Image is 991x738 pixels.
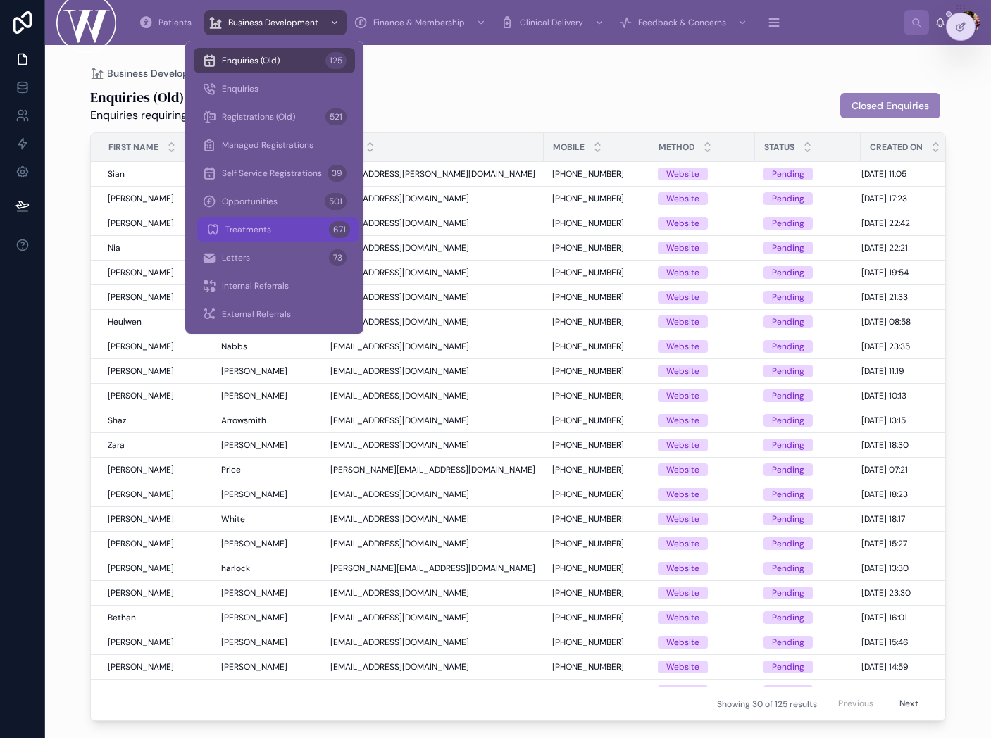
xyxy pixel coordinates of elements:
[108,267,174,278] span: [PERSON_NAME]
[330,218,469,229] span: [EMAIL_ADDRESS][DOMAIN_NAME]
[222,83,258,94] span: Enquiries
[658,389,747,402] a: Website
[108,341,174,352] span: [PERSON_NAME]
[108,168,204,180] a: Sian
[772,562,804,575] div: Pending
[861,513,976,525] a: [DATE] 18:17
[221,563,250,574] span: harlock
[221,439,287,451] span: [PERSON_NAME]
[108,464,204,475] a: [PERSON_NAME]
[763,513,852,525] a: Pending
[552,292,641,303] a: [PHONE_NUMBER]
[330,292,535,303] a: [EMAIL_ADDRESS][DOMAIN_NAME]
[666,537,699,550] div: Website
[328,165,347,182] div: 39
[221,489,287,500] span: [PERSON_NAME]
[330,365,469,377] span: [EMAIL_ADDRESS][DOMAIN_NAME]
[221,464,241,475] span: Price
[107,66,213,80] span: Business Development
[330,365,535,377] a: [EMAIL_ADDRESS][DOMAIN_NAME]
[658,611,747,624] a: Website
[772,315,804,328] div: Pending
[552,218,641,229] a: [PHONE_NUMBER]
[861,439,976,451] a: [DATE] 18:30
[552,415,641,426] a: [PHONE_NUMBER]
[552,390,641,401] a: [PHONE_NUMBER]
[222,280,289,292] span: Internal Referrals
[638,17,726,28] span: Feedback & Concerns
[552,489,624,500] span: [PHONE_NUMBER]
[552,267,624,278] span: [PHONE_NUMBER]
[861,242,976,254] a: [DATE] 22:21
[552,612,641,623] a: [PHONE_NUMBER]
[861,341,976,352] a: [DATE] 23:35
[496,10,611,35] a: Clinical Delivery
[552,587,624,599] span: [PHONE_NUMBER]
[861,168,976,180] a: [DATE] 11:05
[861,390,906,401] span: [DATE] 10:13
[330,489,469,500] span: [EMAIL_ADDRESS][DOMAIN_NAME]
[763,611,852,624] a: Pending
[772,414,804,427] div: Pending
[330,513,469,525] span: [EMAIL_ADDRESS][DOMAIN_NAME]
[108,341,204,352] a: [PERSON_NAME]
[325,52,347,69] div: 125
[552,587,641,599] a: [PHONE_NUMBER]
[221,587,313,599] a: [PERSON_NAME]
[772,439,804,451] div: Pending
[108,513,174,525] span: [PERSON_NAME]
[552,464,624,475] span: [PHONE_NUMBER]
[552,390,624,401] span: [PHONE_NUMBER]
[90,66,213,80] a: Business Development
[763,562,852,575] a: Pending
[658,315,747,328] a: Website
[108,538,174,549] span: [PERSON_NAME]
[861,489,908,500] span: [DATE] 18:23
[108,415,127,426] span: Shaz
[108,267,204,278] a: [PERSON_NAME]
[349,10,493,35] a: Finance & Membership
[658,414,747,427] a: Website
[666,488,699,501] div: Website
[330,587,469,599] span: [EMAIL_ADDRESS][DOMAIN_NAME]
[658,537,747,550] a: Website
[763,587,852,599] a: Pending
[127,7,904,38] div: scrollable content
[221,513,313,525] a: White
[772,636,804,649] div: Pending
[330,464,535,475] a: [PERSON_NAME][EMAIL_ADDRESS][DOMAIN_NAME]
[861,316,911,327] span: [DATE] 08:58
[552,415,624,426] span: [PHONE_NUMBER]
[108,292,204,303] a: [PERSON_NAME]
[330,267,535,278] a: [EMAIL_ADDRESS][DOMAIN_NAME]
[221,415,313,426] a: Arrowsmith
[772,242,804,254] div: Pending
[108,563,204,574] a: [PERSON_NAME]
[861,415,976,426] a: [DATE] 13:15
[861,267,976,278] a: [DATE] 19:54
[840,93,940,118] button: Closed Enquiries
[658,192,747,205] a: Website
[194,189,355,214] a: Opportunities501
[330,267,469,278] span: [EMAIL_ADDRESS][DOMAIN_NAME]
[772,266,804,279] div: Pending
[852,99,929,113] span: Closed Enquiries
[221,439,313,451] a: [PERSON_NAME]
[194,104,355,130] a: Registrations (Old)521
[221,538,287,549] span: [PERSON_NAME]
[108,390,204,401] a: [PERSON_NAME]
[108,637,204,648] a: [PERSON_NAME]
[552,489,641,500] a: [PHONE_NUMBER]
[763,389,852,402] a: Pending
[108,242,204,254] a: Nia
[204,10,347,35] a: Business Development
[861,587,976,599] a: [DATE] 23:30
[772,340,804,353] div: Pending
[330,563,535,574] a: [PERSON_NAME][EMAIL_ADDRESS][DOMAIN_NAME]
[658,439,747,451] a: Website
[330,193,469,204] span: [EMAIL_ADDRESS][DOMAIN_NAME]
[666,168,699,180] div: Website
[861,218,910,229] span: [DATE] 22:42
[666,340,699,353] div: Website
[861,612,907,623] span: [DATE] 16:01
